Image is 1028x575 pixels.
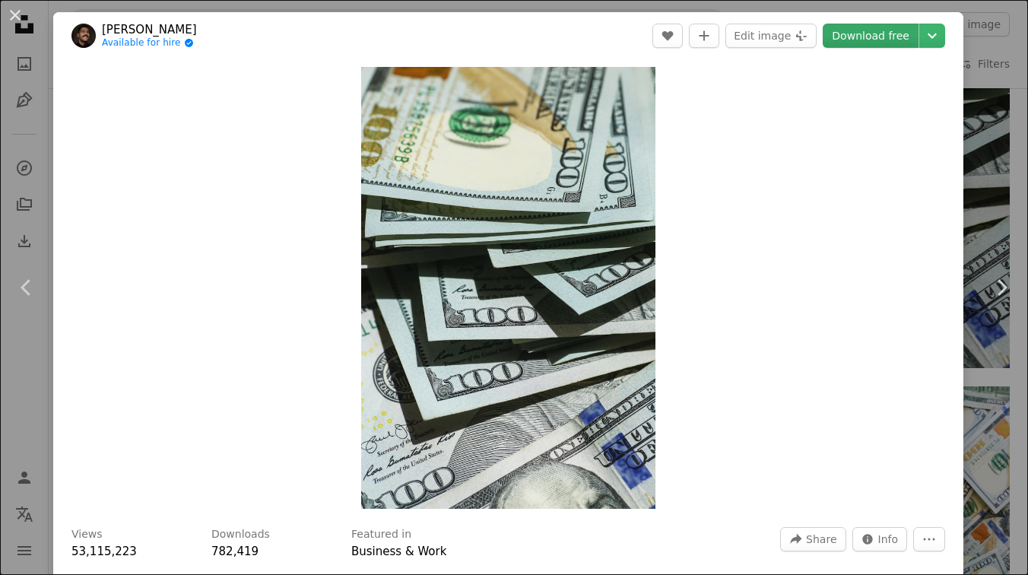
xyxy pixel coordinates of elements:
[71,545,137,558] span: 53,115,223
[361,67,655,509] img: white and black printer paper
[211,545,259,558] span: 782,419
[780,527,846,551] button: Share this image
[975,214,1028,361] a: Next
[102,22,197,37] a: [PERSON_NAME]
[725,24,817,48] button: Edit image
[823,24,919,48] a: Download free
[652,24,683,48] button: Like
[351,545,446,558] a: Business & Work
[919,24,945,48] button: Choose download size
[102,37,197,49] a: Available for hire
[71,24,96,48] img: Go to Giorgio Trovato's profile
[351,527,411,542] h3: Featured in
[852,527,908,551] button: Stats about this image
[878,528,899,551] span: Info
[211,527,270,542] h3: Downloads
[689,24,719,48] button: Add to Collection
[361,67,655,509] button: Zoom in on this image
[71,527,103,542] h3: Views
[913,527,945,551] button: More Actions
[806,528,836,551] span: Share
